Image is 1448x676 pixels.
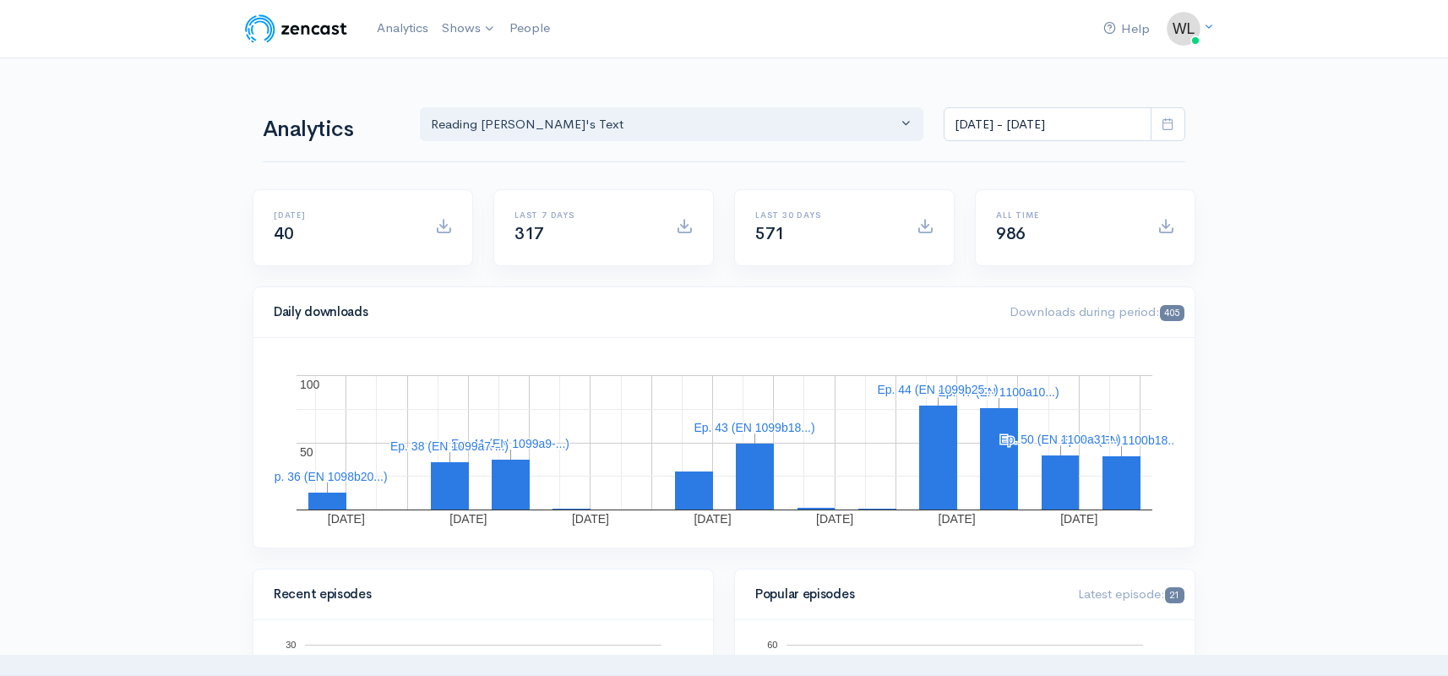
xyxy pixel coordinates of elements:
[328,512,365,526] text: [DATE]
[938,385,1059,399] text: Ep. 47 (EN 1100a10...)
[263,117,400,142] h1: Analytics
[999,433,1120,446] text: Ep. 50 (ΕΝ 1100a31...)
[877,383,998,396] text: Ep. 44 (EN 1099b25...)
[755,223,785,244] span: 571
[1097,11,1157,47] a: Help
[274,587,683,602] h4: Recent episodes
[242,12,350,46] img: ZenCast Logo
[1060,512,1097,526] text: [DATE]
[420,107,923,142] button: Reading Aristotle's Text
[449,512,487,526] text: [DATE]
[266,470,387,483] text: Ep. 36 (EN 1098b20...)
[755,587,1058,602] h4: Popular episodes
[816,512,853,526] text: [DATE]
[572,512,609,526] text: [DATE]
[300,378,320,391] text: 100
[944,107,1151,142] input: analytics date range selector
[370,10,435,46] a: Analytics
[514,210,656,220] h6: Last 7 days
[694,512,731,526] text: [DATE]
[274,223,293,244] span: 40
[435,10,503,47] a: Shows
[939,512,976,526] text: [DATE]
[503,10,557,46] a: People
[694,421,814,434] text: Ep. 43 (EN 1099b18...)
[300,445,313,459] text: 50
[514,223,544,244] span: 317
[767,640,777,650] text: 60
[1060,433,1181,447] text: Ep. 52 (EN 1100b18...)
[1391,619,1431,659] iframe: gist-messenger-bubble-iframe
[1010,303,1184,319] span: Downloads during period:
[286,640,296,650] text: 30
[1167,12,1200,46] img: ...
[274,210,415,220] h6: [DATE]
[390,439,509,453] text: Ep. 38 (EN 1099a7-...)
[996,223,1026,244] span: 986
[1160,305,1184,321] span: 405
[1165,587,1184,603] span: 21
[274,305,989,319] h4: Daily downloads
[755,210,896,220] h6: Last 30 days
[431,115,897,134] div: Reading [PERSON_NAME]'s Text
[996,210,1137,220] h6: All time
[451,437,569,450] text: Ep. 41 (EN 1099a9-...)
[274,358,1174,527] svg: A chart.
[1078,586,1184,602] span: Latest episode:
